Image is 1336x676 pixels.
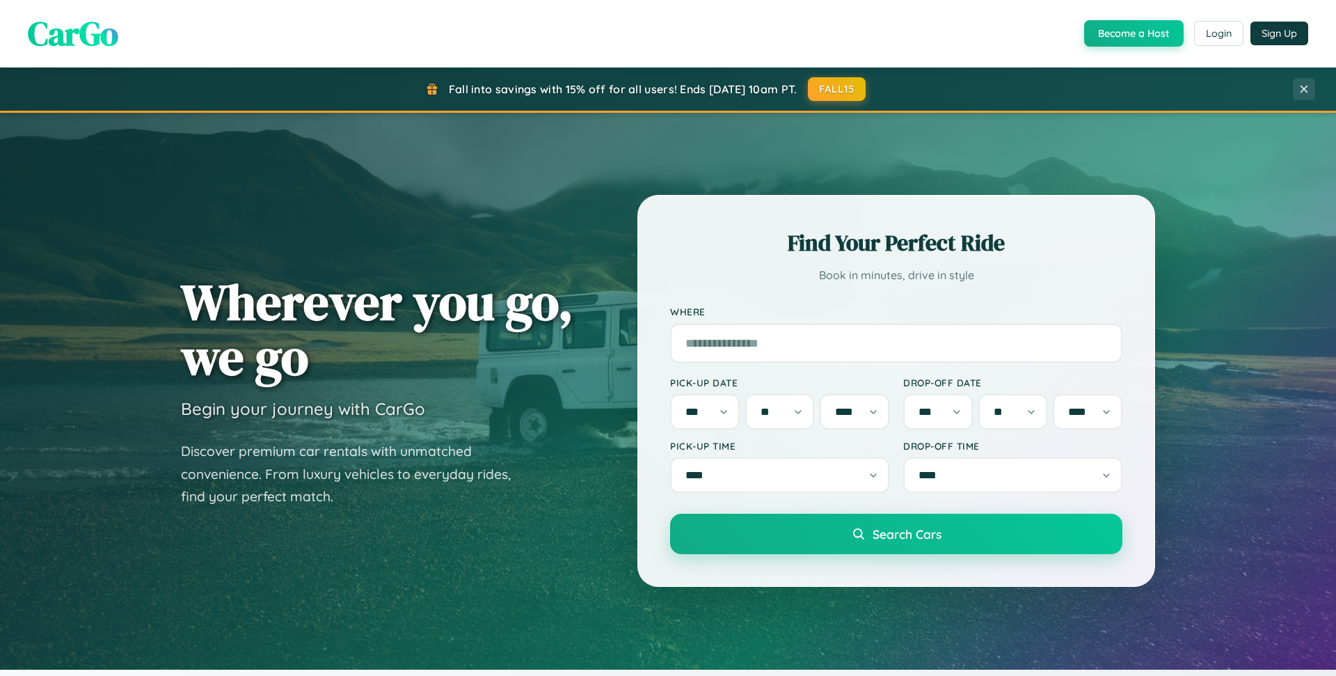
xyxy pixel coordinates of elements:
[1084,20,1184,47] button: Become a Host
[1250,22,1308,45] button: Sign Up
[181,440,529,508] p: Discover premium car rentals with unmatched convenience. From luxury vehicles to everyday rides, ...
[670,440,889,452] label: Pick-up Time
[1194,21,1243,46] button: Login
[181,398,425,419] h3: Begin your journey with CarGo
[808,77,866,101] button: FALL15
[670,377,889,388] label: Pick-up Date
[873,526,941,542] span: Search Cars
[670,265,1122,285] p: Book in minutes, drive in style
[670,306,1122,318] label: Where
[28,10,118,56] span: CarGo
[670,228,1122,258] h2: Find Your Perfect Ride
[670,514,1122,554] button: Search Cars
[181,274,573,384] h1: Wherever you go, we go
[903,377,1122,388] label: Drop-off Date
[449,82,797,96] span: Fall into savings with 15% off for all users! Ends [DATE] 10am PT.
[903,440,1122,452] label: Drop-off Time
